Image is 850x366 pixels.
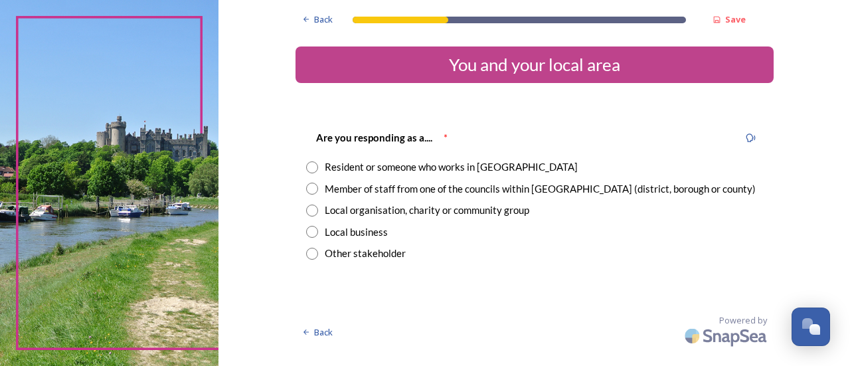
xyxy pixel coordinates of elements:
[325,159,578,175] div: Resident or someone who works in [GEOGRAPHIC_DATA]
[314,13,333,26] span: Back
[681,320,774,351] img: SnapSea Logo
[314,326,333,339] span: Back
[316,132,432,143] strong: Are you responding as a....
[325,246,406,261] div: Other stakeholder
[792,308,830,346] button: Open Chat
[301,52,768,78] div: You and your local area
[725,13,746,25] strong: Save
[325,181,756,197] div: Member of staff from one of the councils within [GEOGRAPHIC_DATA] (district, borough or county)
[325,203,529,218] div: Local organisation, charity or community group
[325,225,388,240] div: Local business
[719,314,767,327] span: Powered by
